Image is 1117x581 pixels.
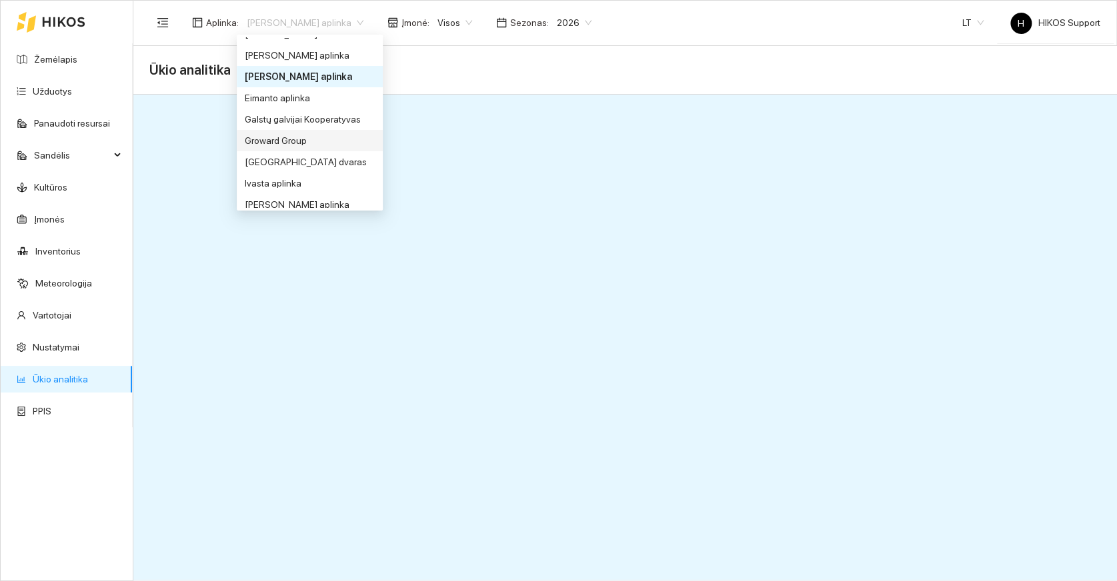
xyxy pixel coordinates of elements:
[35,278,92,289] a: Meteorologija
[33,310,71,320] a: Vartotojai
[245,48,375,63] div: [PERSON_NAME] aplinka
[237,45,383,66] div: Dovido Barausko aplinka
[35,246,81,257] a: Inventorius
[245,112,375,127] div: Galstų galvijai Kooperatyvas
[387,17,398,28] span: shop
[401,15,429,30] span: Įmonė :
[34,142,110,169] span: Sandėlis
[962,13,984,33] span: LT
[149,9,176,36] button: menu-fold
[245,133,375,148] div: Groward Group
[237,130,383,151] div: Groward Group
[33,342,79,352] a: Nustatymai
[510,15,549,30] span: Sezonas :
[149,59,231,81] span: Ūkio analitika
[245,155,375,169] div: [GEOGRAPHIC_DATA] dvaras
[1018,13,1024,34] span: H
[237,109,383,130] div: Galstų galvijai Kooperatyvas
[496,17,507,28] span: calendar
[245,69,375,84] div: [PERSON_NAME] aplinka
[245,176,375,191] div: Ivasta aplinka
[245,91,375,105] div: Eimanto aplinka
[192,17,203,28] span: layout
[33,374,88,384] a: Ūkio analitika
[237,151,383,173] div: Ilzenbergo dvaras
[34,182,67,193] a: Kultūros
[157,17,169,29] span: menu-fold
[34,214,65,225] a: Įmonės
[237,87,383,109] div: Eimanto aplinka
[34,118,110,129] a: Panaudoti resursai
[437,13,472,33] span: Visos
[557,13,592,33] span: 2026
[245,197,375,212] div: [PERSON_NAME] aplinka
[247,13,363,33] span: Edgaro Sudeikio aplinka
[33,406,51,416] a: PPIS
[1010,17,1100,28] span: HIKOS Support
[237,194,383,215] div: Jerzy Gvozdovicz aplinka
[34,54,77,65] a: Žemėlapis
[237,173,383,194] div: Ivasta aplinka
[206,15,239,30] span: Aplinka :
[33,86,72,97] a: Užduotys
[237,66,383,87] div: Edgaro Sudeikio aplinka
